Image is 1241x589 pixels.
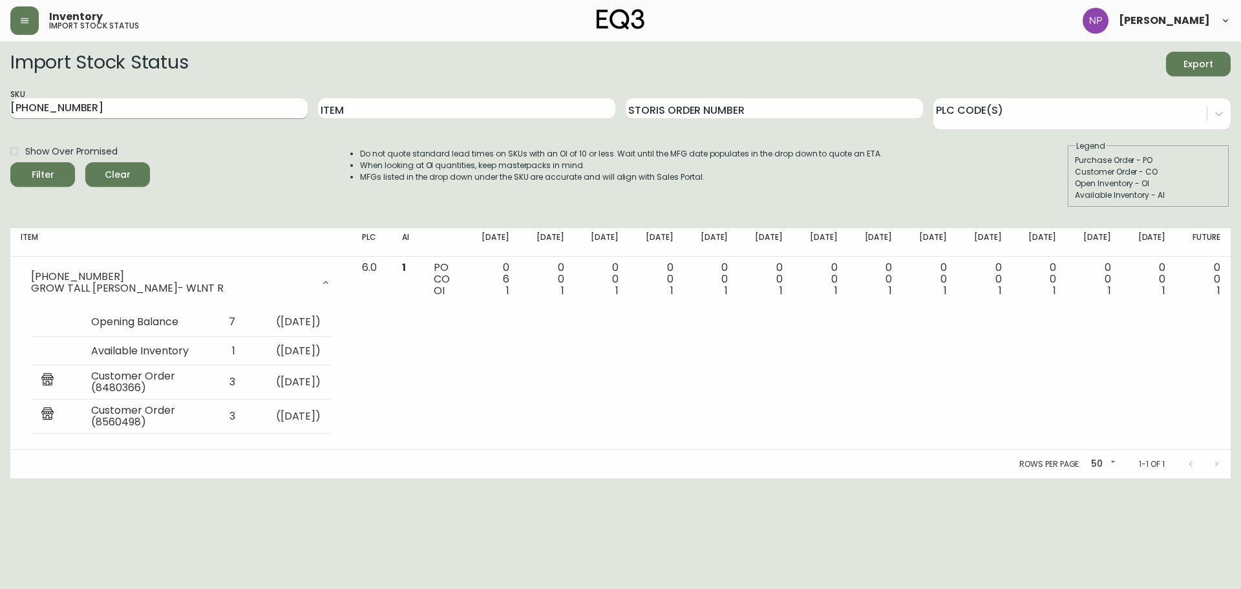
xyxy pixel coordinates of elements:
th: [DATE] [738,228,793,257]
div: 0 0 [913,262,947,297]
th: PLC [352,228,392,257]
img: 50f1e64a3f95c89b5c5247455825f96f [1083,8,1108,34]
span: 1 [670,283,674,298]
td: Customer Order (8480366) [81,365,210,400]
span: 1 [1053,283,1056,298]
th: Item [10,228,352,257]
div: Customer Order - CO [1075,166,1222,178]
span: Show Over Promised [25,145,118,158]
span: 1 [780,283,783,298]
span: 1 [506,283,509,298]
div: 0 0 [639,262,674,297]
th: [DATE] [902,228,957,257]
td: 3 [210,365,246,400]
td: ( [DATE] ) [246,308,332,337]
li: MFGs listed in the drop down under the SKU are accurate and will align with Sales Portal. [360,171,882,183]
div: Available Inventory - AI [1075,189,1222,201]
span: 1 [1162,283,1165,298]
div: Purchase Order - PO [1075,155,1222,166]
td: Available Inventory [81,337,210,365]
td: ( [DATE] ) [246,337,332,365]
th: [DATE] [848,228,903,257]
div: Filter [32,167,54,183]
div: 0 0 [803,262,838,297]
th: [DATE] [465,228,520,257]
span: 1 [1217,283,1220,298]
button: Clear [85,162,150,187]
td: 3 [210,400,246,434]
div: 0 0 [1132,262,1166,297]
p: Rows per page: [1019,458,1081,470]
td: 7 [210,308,246,337]
th: [DATE] [793,228,848,257]
span: 1 [944,283,947,298]
th: [DATE] [1012,228,1067,257]
li: Do not quote standard lead times on SKUs with an OI of 10 or less. Wait until the MFG date popula... [360,148,882,160]
h2: Import Stock Status [10,52,188,76]
td: 6.0 [352,257,392,451]
div: 0 6 [475,262,509,297]
div: [PHONE_NUMBER] [31,271,313,283]
div: 0 0 [858,262,893,297]
th: [DATE] [629,228,684,257]
th: [DATE] [1121,228,1176,257]
td: Customer Order (8560498) [81,400,210,434]
div: PO CO [434,262,454,297]
th: AI [392,228,423,257]
img: retail_report.svg [41,373,54,389]
div: 0 0 [1077,262,1111,297]
th: [DATE] [957,228,1012,257]
span: [PERSON_NAME] [1119,16,1210,26]
div: GROW TALL [PERSON_NAME]- WLNT R [31,283,313,294]
th: [DATE] [575,228,630,257]
div: 0 0 [585,262,619,297]
div: 0 0 [530,262,564,297]
div: 0 0 [968,262,1002,297]
span: 1 [725,283,728,298]
img: retail_report.svg [41,407,54,423]
button: Export [1166,52,1231,76]
div: 0 0 [694,262,728,297]
td: Opening Balance [81,308,210,337]
span: 1 [834,283,838,298]
p: 1-1 of 1 [1139,458,1165,470]
div: [PHONE_NUMBER]GROW TALL [PERSON_NAME]- WLNT R [21,262,341,303]
span: 1 [999,283,1002,298]
span: 1 [1108,283,1111,298]
div: Open Inventory - OI [1075,178,1222,189]
span: 1 [889,283,892,298]
span: OI [434,283,445,298]
span: 1 [402,260,406,275]
span: 1 [561,283,564,298]
button: Filter [10,162,75,187]
div: 0 0 [748,262,783,297]
div: 0 0 [1023,262,1057,297]
span: Clear [96,167,140,183]
th: [DATE] [684,228,739,257]
div: 0 0 [1186,262,1220,297]
td: ( [DATE] ) [246,400,332,434]
div: 50 [1086,454,1118,475]
legend: Legend [1075,140,1107,152]
th: Future [1176,228,1231,257]
th: [DATE] [520,228,575,257]
span: Export [1176,56,1220,72]
li: When looking at OI quantities, keep masterpacks in mind. [360,160,882,171]
h5: import stock status [49,22,139,30]
th: [DATE] [1066,228,1121,257]
img: logo [597,9,644,30]
td: 1 [210,337,246,365]
span: 1 [615,283,619,298]
td: ( [DATE] ) [246,365,332,400]
span: Inventory [49,12,103,22]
